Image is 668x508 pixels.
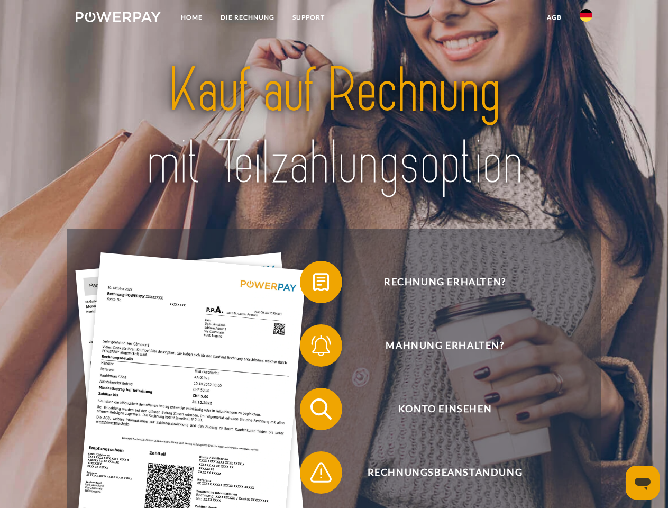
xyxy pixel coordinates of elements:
button: Rechnung erhalten? [300,261,575,303]
span: Rechnung erhalten? [315,261,574,303]
img: title-powerpay_de.svg [101,51,567,203]
button: Konto einsehen [300,388,575,430]
span: Konto einsehen [315,388,574,430]
img: qb_bell.svg [308,332,334,359]
a: agb [538,8,571,27]
img: de [580,9,592,22]
img: qb_warning.svg [308,459,334,486]
img: logo-powerpay-white.svg [76,12,161,22]
span: Mahnung erhalten? [315,324,574,367]
a: Home [172,8,212,27]
img: qb_bill.svg [308,269,334,295]
span: Rechnungsbeanstandung [315,451,574,494]
a: DIE RECHNUNG [212,8,283,27]
iframe: Schaltfläche zum Öffnen des Messaging-Fensters [626,466,660,500]
a: SUPPORT [283,8,334,27]
button: Mahnung erhalten? [300,324,575,367]
img: qb_search.svg [308,396,334,422]
button: Rechnungsbeanstandung [300,451,575,494]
